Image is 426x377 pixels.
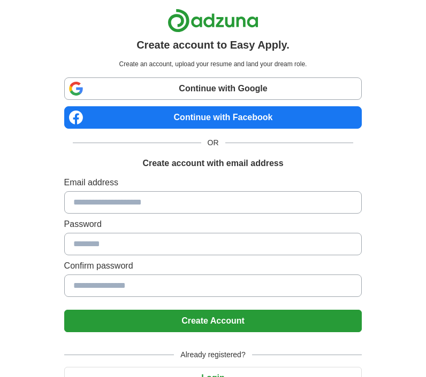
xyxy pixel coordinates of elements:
[64,260,362,272] label: Confirm password
[64,310,362,332] button: Create Account
[64,77,362,100] a: Continue with Google
[168,9,258,33] img: Adzuna logo
[64,176,362,189] label: Email address
[174,349,252,360] span: Already registered?
[136,37,290,53] h1: Create account to Easy Apply.
[66,59,360,69] p: Create an account, upload your resume and land your dream role.
[64,106,362,129] a: Continue with Facebook
[64,218,362,231] label: Password
[142,157,283,170] h1: Create account with email address
[201,137,225,148] span: OR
